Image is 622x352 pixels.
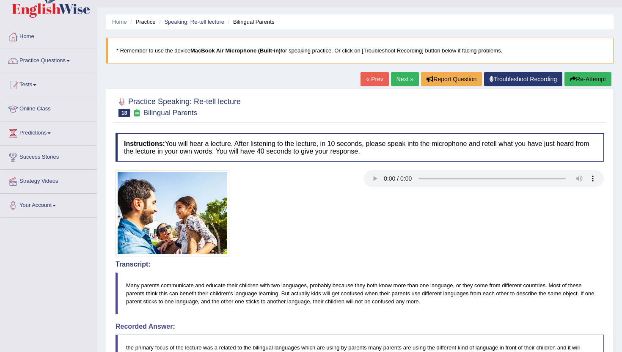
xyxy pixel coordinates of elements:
h2: Practice Speaking: Re-tell lecture [116,96,241,117]
li: Practice [128,18,155,26]
button: Re-Attempt [564,72,611,86]
a: Practice Questions [0,49,97,70]
small: Exam occurring question [132,109,141,117]
a: Troubleshoot Recording [484,72,562,86]
a: Predictions [0,121,97,143]
b: MacBook Air Microphone (Built-in) [190,47,281,54]
a: Strategy Videos [0,170,97,191]
a: Next » [391,72,419,86]
span: 18 [118,109,130,117]
a: Your Account [0,194,97,215]
small: Bilingual Parents [143,109,198,117]
a: Tests [0,73,97,94]
a: Home [0,25,97,46]
a: Home [112,19,127,25]
h4: Recorded Answer: [116,323,604,330]
li: Bilingual Parents [226,18,275,26]
blockquote: * Remember to use the device for speaking practice. Or click on [Troubleshoot Recording] button b... [106,38,614,63]
a: Speaking: Re-tell lecture [164,19,224,25]
a: Success Stories [0,146,97,167]
a: Online Class [0,97,97,118]
a: « Prev [361,72,388,86]
blockquote: Many parents communicate and educate their children with two languages, probably because they bot... [116,272,604,314]
h4: Transcript: [116,261,604,268]
b: Instructions: [124,140,165,147]
button: Report Question [421,72,482,86]
h4: You will hear a lecture. After listening to the lecture, in 10 seconds, please speak into the mic... [116,133,604,162]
